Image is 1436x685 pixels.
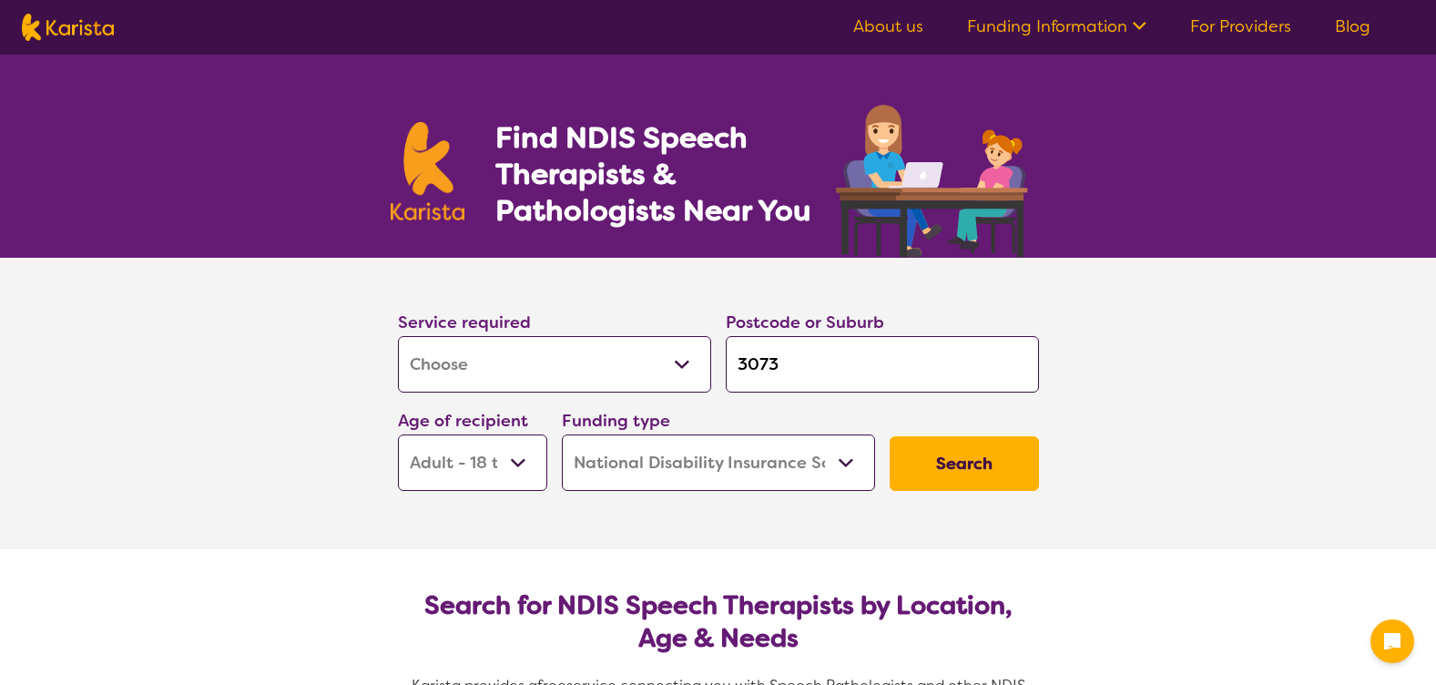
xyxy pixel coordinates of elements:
[967,15,1146,37] a: Funding Information
[726,336,1039,393] input: Type
[398,410,528,432] label: Age of recipient
[22,14,114,41] img: Karista logo
[562,410,670,432] label: Funding type
[890,436,1039,491] button: Search
[1335,15,1370,37] a: Blog
[726,312,884,333] label: Postcode or Suburb
[495,119,832,229] h1: Find NDIS Speech Therapists & Pathologists Near You
[821,98,1046,258] img: speech-therapy
[1190,15,1291,37] a: For Providers
[853,15,923,37] a: About us
[412,589,1024,655] h2: Search for NDIS Speech Therapists by Location, Age & Needs
[398,312,531,333] label: Service required
[391,122,465,220] img: Karista logo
